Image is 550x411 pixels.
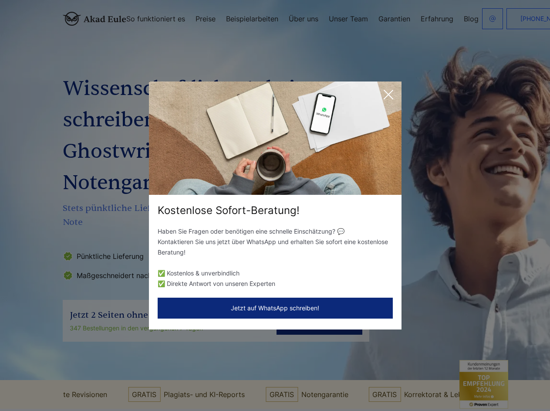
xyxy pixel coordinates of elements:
[196,15,216,22] a: Preise
[226,15,278,22] a: Beispielarbeiten
[149,204,402,217] div: Kostenlose Sofort-Beratung!
[158,268,393,279] li: ✅ Kostenlos & unverbindlich
[464,15,479,22] a: Blog
[489,15,496,22] img: email
[126,15,185,22] a: So funktioniert es
[63,12,126,26] img: logo
[158,279,393,289] li: ✅ Direkte Antwort von unseren Experten
[421,15,453,22] a: Erfahrung
[289,15,318,22] a: Über uns
[158,226,393,258] p: Haben Sie Fragen oder benötigen eine schnelle Einschätzung? 💬 Kontaktieren Sie uns jetzt über Wha...
[329,15,368,22] a: Unser Team
[149,82,402,195] img: exit
[158,298,393,319] button: Jetzt auf WhatsApp schreiben!
[378,15,410,22] a: Garantien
